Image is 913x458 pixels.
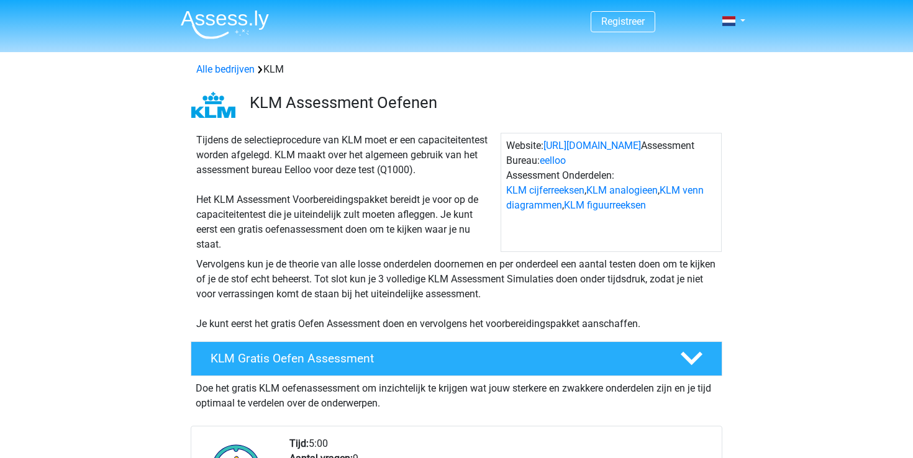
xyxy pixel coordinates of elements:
a: KLM cijferreeksen [506,184,584,196]
div: KLM [191,62,722,77]
a: KLM analogieen [586,184,658,196]
div: Vervolgens kun je de theorie van alle losse onderdelen doornemen en per onderdeel een aantal test... [191,257,722,331]
div: Doe het gratis KLM oefenassessment om inzichtelijk te krijgen wat jouw sterkere en zwakkere onder... [191,376,722,411]
a: Registreer [601,16,645,27]
img: Assessly [181,10,269,39]
div: Tijdens de selectieprocedure van KLM moet er een capaciteitentest worden afgelegd. KLM maakt over... [191,133,501,252]
a: KLM venn diagrammen [506,184,704,211]
a: eelloo [540,155,566,166]
h3: KLM Assessment Oefenen [250,93,712,112]
a: Alle bedrijven [196,63,255,75]
div: Website: Assessment Bureau: Assessment Onderdelen: , , , [501,133,722,252]
a: KLM Gratis Oefen Assessment [186,341,727,376]
b: Tijd: [289,438,309,449]
a: KLM figuurreeksen [564,199,646,211]
a: [URL][DOMAIN_NAME] [543,140,641,151]
h4: KLM Gratis Oefen Assessment [211,351,660,366]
